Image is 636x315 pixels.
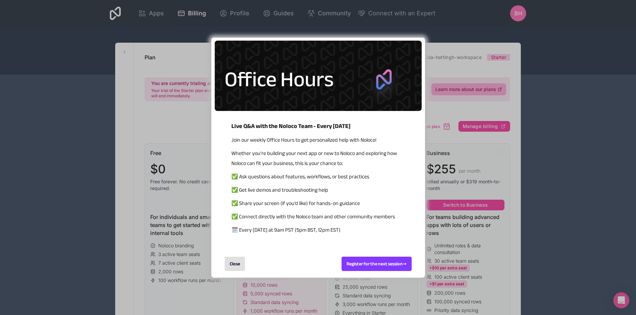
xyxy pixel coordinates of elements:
[342,257,412,271] div: Register for the next session →
[211,119,425,250] div: Live Q&A with the Noloco Team - Every Wednesday Join our weekly Office Hours to get personalized ...
[231,198,360,208] span: ✅ Share your screen (if you’d like) for hands-on guidance
[231,185,328,195] span: ✅ Get live demos and troubleshooting help
[231,148,397,168] span: Whether you’re building your next app or new to Noloco and exploring how Noloco can fit your busi...
[225,257,245,271] div: Close
[231,121,351,132] span: Live Q&A with the Noloco Team - Every [DATE]
[231,212,395,222] span: ✅ Connect directly with the Noloco team and other community members
[231,225,341,235] span: 🗓️ Every [DATE] at 9am PST (5pm BST, 12pm EST)
[231,135,377,145] span: Join our weekly Office Hours to get personalized help with Noloco!
[211,37,425,277] div: entering modal
[231,172,369,182] span: ✅ Ask questions about features, workflows, or best practices
[215,40,422,111] img: 5446233340985343.png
